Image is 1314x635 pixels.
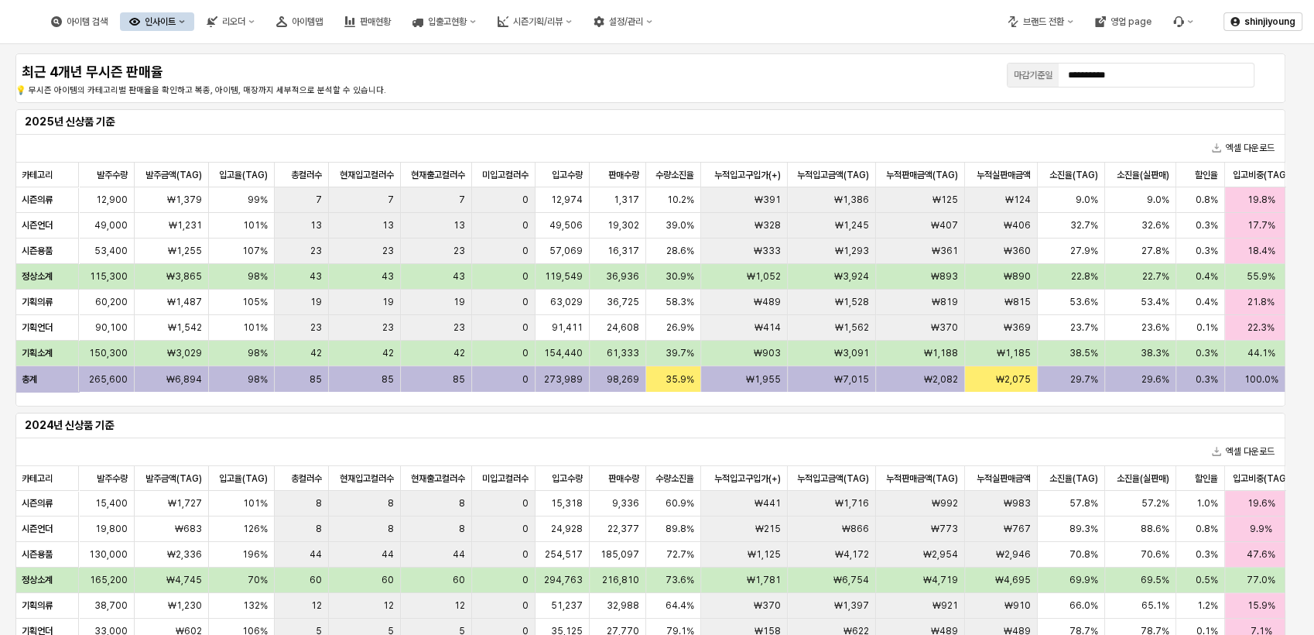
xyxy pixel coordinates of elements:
span: 0.3% [1196,347,1218,359]
strong: 기획소계 [22,348,53,359]
span: 73.6% [666,574,694,586]
span: 수량소진율 [655,472,694,485]
span: 10.2% [667,194,694,206]
span: ₩2,075 [996,373,1031,386]
span: 47.6% [1247,548,1275,561]
span: 소진율(TAG) [1049,472,1098,485]
span: 55.9% [1247,270,1275,283]
span: 185,097 [601,548,639,561]
span: 265,600 [89,373,128,386]
span: ₩1,245 [835,219,869,232]
span: 9.0% [1076,194,1098,206]
span: 카테고리 [22,472,53,485]
span: 98% [248,270,268,283]
span: 누적판매금액(TAG) [886,472,958,485]
span: 29.7% [1070,373,1098,386]
span: 119,549 [545,270,583,283]
span: 0.8% [1196,523,1218,535]
span: 0.4% [1196,270,1218,283]
span: 입고수량 [552,472,583,485]
span: 0.8% [1196,194,1218,206]
span: 98,269 [607,373,639,386]
span: 23.7% [1070,321,1098,334]
span: 22.7% [1142,270,1169,283]
span: ₩893 [931,270,958,283]
span: ₩328 [755,219,781,232]
span: 39.0% [666,219,694,232]
span: 72.7% [666,548,694,561]
button: 시즌기획/리뷰 [488,12,581,31]
span: 7 [459,194,465,206]
button: 판매현황 [335,12,400,31]
span: 1.0% [1196,497,1218,510]
span: 85 [453,373,465,386]
span: 수량소진율 [655,169,694,181]
h4: 최근 4개년 무시즌 판매율 [22,64,645,80]
span: 254,517 [545,548,583,561]
span: 19.6% [1247,497,1275,510]
span: ₩6,894 [166,373,202,386]
span: 85 [310,373,322,386]
div: 영업 page [1110,16,1151,27]
div: 마감기준일 [1014,67,1052,83]
span: 60 [382,574,394,586]
div: 입출고현황 [403,12,485,31]
span: 0 [522,548,529,561]
span: 현재출고컬러수 [411,472,465,485]
span: 36,936 [606,270,639,283]
span: 90,100 [95,321,128,334]
span: 19.8% [1247,194,1275,206]
span: 154,440 [544,347,583,359]
span: ₩4,745 [166,574,202,586]
span: 9,336 [612,497,639,510]
span: 누적입고금액(TAG) [797,169,869,181]
span: ₩1,052 [747,270,781,283]
span: 소진율(실판매) [1117,169,1169,181]
span: 60 [310,574,322,586]
span: 0 [522,219,529,232]
span: 현재입고컬러수 [340,169,394,181]
div: 아이템맵 [292,16,323,27]
span: 60.9% [666,497,694,510]
span: ₩1,185 [997,347,1031,359]
span: ₩767 [1004,523,1031,535]
span: 99% [248,194,268,206]
p: shinjiyoung [1244,15,1295,28]
span: 23 [310,321,322,334]
span: 44 [382,548,394,561]
div: 브랜드 전환 [1023,16,1064,27]
span: 42 [382,347,394,359]
span: 12,900 [96,194,128,206]
span: ₩903 [754,347,781,359]
span: 12,974 [551,194,583,206]
span: 44 [453,548,465,561]
span: 28.6% [666,245,694,257]
span: ₩2,082 [924,373,958,386]
span: 22,377 [607,523,639,535]
span: 15,400 [95,497,128,510]
span: ₩124 [1005,194,1031,206]
strong: 시즌용품 [22,549,53,560]
span: 입고율(TAG) [219,472,268,485]
span: 7 [388,194,394,206]
span: 19 [382,296,394,308]
span: 105% [242,296,268,308]
span: 0.1% [1196,321,1218,334]
span: 98% [248,347,268,359]
span: ₩890 [1004,270,1031,283]
span: 89.3% [1069,523,1098,535]
span: ₩370 [931,321,958,334]
span: 0 [522,321,529,334]
span: 0.3% [1196,219,1218,232]
span: 총컬러수 [291,472,322,485]
span: 57.2% [1141,497,1169,510]
span: 0.3% [1196,548,1218,561]
span: 입고수량 [552,169,583,181]
span: 24,928 [551,523,583,535]
span: 53,400 [94,245,128,257]
p: 2024년 신상품 기준 [25,417,1276,434]
span: 49,000 [94,219,128,232]
span: 18.4% [1247,245,1275,257]
span: ₩1,528 [835,296,869,308]
span: 22.3% [1247,321,1275,334]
